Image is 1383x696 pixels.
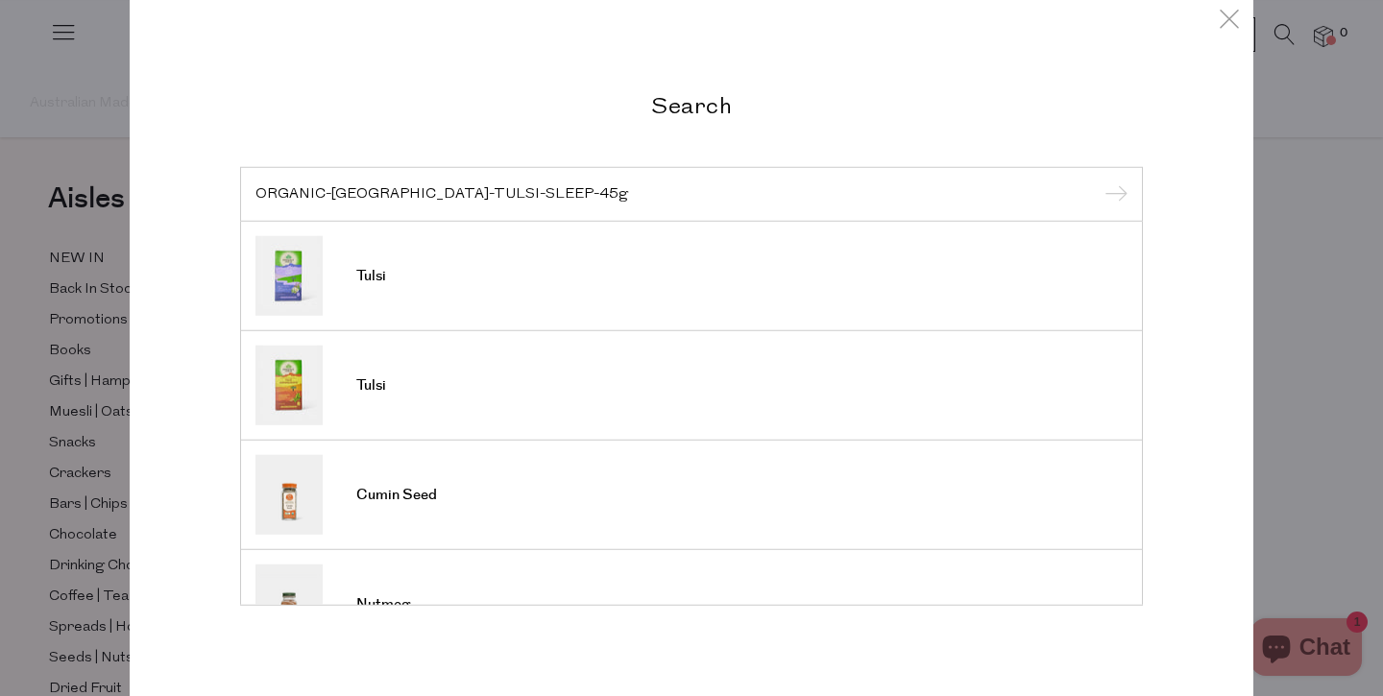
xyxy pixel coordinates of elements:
[255,346,1128,425] a: Tulsi
[255,455,1128,535] a: Cumin Seed
[240,90,1143,118] h2: Search
[356,486,437,505] span: Cumin Seed
[255,564,1128,644] a: Nutmeg
[255,186,1128,201] input: Search
[356,376,386,396] span: Tulsi
[356,267,386,286] span: Tulsi
[255,236,1128,316] a: Tulsi
[255,346,323,425] img: Tulsi
[356,595,410,614] span: Nutmeg
[255,455,323,535] img: Cumin Seed
[255,236,323,316] img: Tulsi
[255,564,323,644] img: Nutmeg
